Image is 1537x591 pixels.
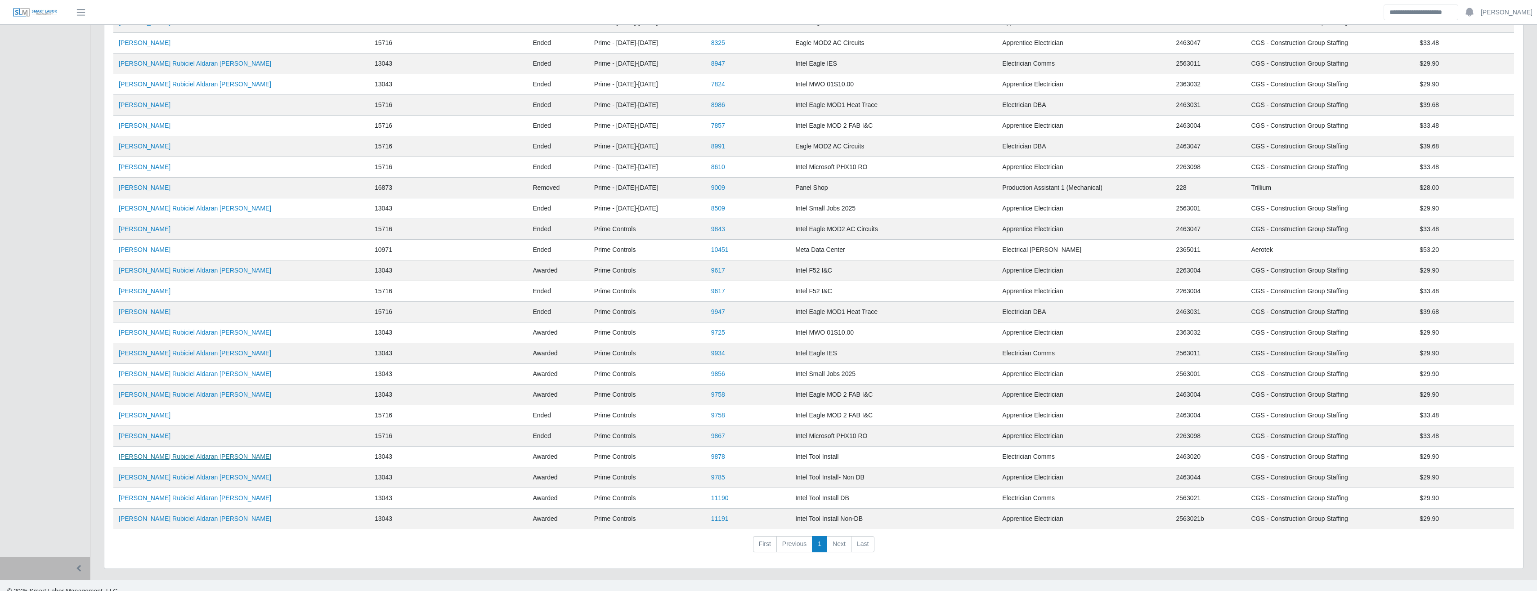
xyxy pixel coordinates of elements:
[1414,405,1514,426] td: $33.48
[1414,281,1514,302] td: $33.48
[589,198,706,219] td: Prime - [DATE]-[DATE]
[997,467,1170,488] td: Apprentice Electrician
[119,329,271,336] a: [PERSON_NAME] Rubiciel Aldaran [PERSON_NAME]
[997,116,1170,136] td: Apprentice Electrician
[589,178,706,198] td: Prime - [DATE]-[DATE]
[589,322,706,343] td: Prime Controls
[589,95,706,116] td: Prime - [DATE]-[DATE]
[790,219,997,240] td: Intel Eagle MOD2 AC Circuits
[369,54,433,74] td: 13043
[1171,364,1246,385] td: 2563001
[369,343,433,364] td: 13043
[711,143,725,150] a: 8991
[1171,509,1246,529] td: 2563021b
[997,364,1170,385] td: Apprentice Electrician
[790,343,997,364] td: Intel Eagle IES
[1171,219,1246,240] td: 2463047
[1481,8,1533,17] a: [PERSON_NAME]
[369,178,433,198] td: 16873
[369,74,433,95] td: 13043
[369,219,433,240] td: 15716
[790,364,997,385] td: Intel Small Jobs 2025
[711,101,725,108] a: 8986
[119,122,170,129] a: [PERSON_NAME]
[1171,33,1246,54] td: 2463047
[711,370,725,377] a: 9856
[527,426,588,447] td: ended
[589,260,706,281] td: Prime Controls
[1171,116,1246,136] td: 2463004
[369,95,433,116] td: 15716
[711,287,725,295] a: 9617
[997,74,1170,95] td: Apprentice Electrician
[790,178,997,198] td: Panel Shop
[790,405,997,426] td: Intel Eagle MOD 2 FAB I&C
[1246,74,1414,95] td: CGS - Construction Group Staffing
[527,74,588,95] td: ended
[1246,198,1414,219] td: CGS - Construction Group Staffing
[997,385,1170,405] td: Apprentice Electrician
[119,308,170,315] a: [PERSON_NAME]
[527,157,588,178] td: ended
[369,198,433,219] td: 13043
[997,136,1170,157] td: Electrician DBA
[1171,405,1246,426] td: 2463004
[997,198,1170,219] td: Apprentice Electrician
[1171,178,1246,198] td: 228
[1414,136,1514,157] td: $39.68
[790,74,997,95] td: Intel MWO 01S10.00
[119,412,170,419] a: [PERSON_NAME]
[1171,302,1246,322] td: 2463031
[119,515,271,522] a: [PERSON_NAME] Rubiciel Aldaran [PERSON_NAME]
[997,281,1170,302] td: Apprentice Electrician
[119,287,170,295] a: [PERSON_NAME]
[1171,343,1246,364] td: 2563011
[369,364,433,385] td: 13043
[119,225,170,233] a: [PERSON_NAME]
[711,308,725,315] a: 9947
[527,178,588,198] td: removed
[369,385,433,405] td: 13043
[589,74,706,95] td: Prime - [DATE]-[DATE]
[119,474,271,481] a: [PERSON_NAME] Rubiciel Aldaran [PERSON_NAME]
[997,447,1170,467] td: Electrician Comms
[997,426,1170,447] td: Apprentice Electrician
[527,198,588,219] td: ended
[1171,74,1246,95] td: 2363032
[369,467,433,488] td: 13043
[527,54,588,74] td: ended
[589,219,706,240] td: Prime Controls
[369,281,433,302] td: 15716
[1414,447,1514,467] td: $29.90
[997,219,1170,240] td: Apprentice Electrician
[1171,447,1246,467] td: 2463020
[790,260,997,281] td: Intel F52 I&C
[1171,95,1246,116] td: 2463031
[790,240,997,260] td: Meta Data Center
[527,447,588,467] td: awarded
[119,349,271,357] a: [PERSON_NAME] Rubiciel Aldaran [PERSON_NAME]
[997,302,1170,322] td: Electrician DBA
[119,205,271,212] a: [PERSON_NAME] Rubiciel Aldaran [PERSON_NAME]
[711,349,725,357] a: 9934
[369,488,433,509] td: 13043
[1246,364,1414,385] td: CGS - Construction Group Staffing
[790,322,997,343] td: Intel MWO 01S10.00
[1246,322,1414,343] td: CGS - Construction Group Staffing
[13,8,58,18] img: SLM Logo
[119,267,271,274] a: [PERSON_NAME] Rubiciel Aldaran [PERSON_NAME]
[711,225,725,233] a: 9843
[589,302,706,322] td: Prime Controls
[369,426,433,447] td: 15716
[1171,385,1246,405] td: 2463004
[1246,136,1414,157] td: CGS - Construction Group Staffing
[790,385,997,405] td: Intel Eagle MOD 2 FAB I&C
[1171,322,1246,343] td: 2363032
[1246,33,1414,54] td: CGS - Construction Group Staffing
[711,60,725,67] a: 8947
[711,391,725,398] a: 9758
[1384,4,1458,20] input: Search
[711,515,729,522] a: 11191
[589,54,706,74] td: Prime - [DATE]-[DATE]
[1246,488,1414,509] td: CGS - Construction Group Staffing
